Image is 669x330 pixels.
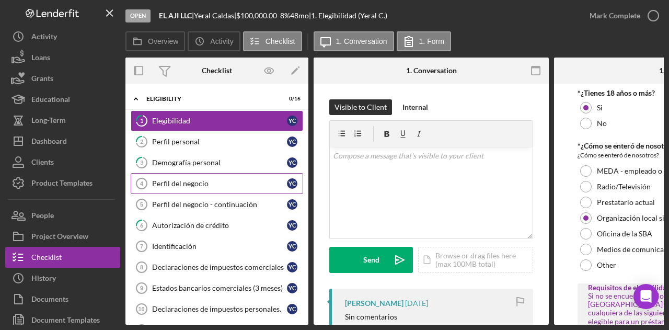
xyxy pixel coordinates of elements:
[287,262,297,272] div: Y C
[5,268,120,289] button: History
[345,313,397,321] div: Sin comentarios
[280,12,290,20] div: 8 %
[309,12,387,20] div: | 1. Elegibilidad (Yeral C.)
[159,12,194,20] div: |
[402,99,428,115] div: Internal
[125,9,151,22] div: Open
[287,178,297,189] div: Y C
[140,264,143,270] tspan: 8
[5,205,120,226] a: People
[579,5,664,26] button: Mark Complete
[405,299,428,308] time: 2025-08-11 23:29
[146,96,274,102] div: ELIGIBILITY
[152,242,287,251] div: Identificación
[5,68,120,89] button: Grants
[5,131,120,152] button: Dashboard
[140,180,144,187] tspan: 4
[152,179,287,188] div: Perfil del negocio
[152,305,287,313] div: Declaraciones de impuestos personales.
[202,66,232,75] div: Checklist
[5,289,120,310] button: Documents
[5,152,120,173] button: Clients
[131,152,303,173] a: 3Demografía personalYC
[140,159,143,166] tspan: 3
[125,31,185,51] button: Overview
[336,37,387,45] label: 1. Conversation
[287,241,297,252] div: Y C
[329,247,413,273] button: Send
[152,200,287,209] div: Perfil del negocio - continuación
[590,5,640,26] div: Mark Complete
[31,289,68,312] div: Documents
[140,243,143,249] tspan: 7
[140,138,143,145] tspan: 2
[5,26,120,47] button: Activity
[131,215,303,236] a: 6Autorización de créditoYC
[131,236,303,257] a: 7IdentificaciónYC
[152,221,287,230] div: Autorización de crédito
[31,26,57,50] div: Activity
[397,31,451,51] button: 1. Form
[31,68,53,92] div: Grants
[282,96,301,102] div: 0 / 16
[329,99,392,115] button: Visible to Client
[345,299,403,308] div: [PERSON_NAME]
[138,306,144,312] tspan: 10
[131,278,303,299] a: 9Estados bancarios comerciales (3 meses)YC
[597,261,616,269] label: Other
[597,230,652,238] label: Oficina de la SBA
[243,31,302,51] button: Checklist
[131,194,303,215] a: 5Perfil del negocio - continuaciónYC
[188,31,240,51] button: Activity
[31,226,88,249] div: Project Overview
[131,173,303,194] a: 4Perfil del negocioYC
[140,222,144,229] tspan: 6
[131,110,303,131] a: 1ElegibilidadYC
[31,152,54,175] div: Clients
[31,247,62,270] div: Checklist
[597,104,603,112] label: Si
[5,110,120,131] button: Long-Term
[5,226,120,247] button: Project Overview
[31,173,93,196] div: Product Templates
[152,158,287,167] div: Demografía personal
[287,136,297,147] div: Y C
[287,220,297,231] div: Y C
[287,283,297,293] div: Y C
[287,116,297,126] div: Y C
[140,117,143,124] tspan: 1
[31,205,54,229] div: People
[152,138,287,146] div: Perfil personal
[5,89,120,110] button: Educational
[159,11,192,20] b: EL AJI LLC
[152,284,287,292] div: Estados bancarios comerciales (3 meses)
[363,247,379,273] div: Send
[31,131,67,154] div: Dashboard
[152,263,287,271] div: Declaraciones de impuestos comerciales
[290,12,309,20] div: 48 mo
[31,89,70,112] div: Educational
[287,199,297,210] div: Y C
[194,12,236,20] div: Yeral Caldas |
[397,99,433,115] button: Internal
[5,247,120,268] button: Checklist
[597,119,607,128] label: No
[314,31,394,51] button: 1. Conversation
[5,47,120,68] button: Loans
[266,37,295,45] label: Checklist
[406,66,457,75] div: 1. Conversation
[131,257,303,278] a: 8Declaraciones de impuestos comercialesYC
[131,131,303,152] a: 2Perfil personalYC
[31,268,56,291] div: History
[5,173,120,194] button: Product Templates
